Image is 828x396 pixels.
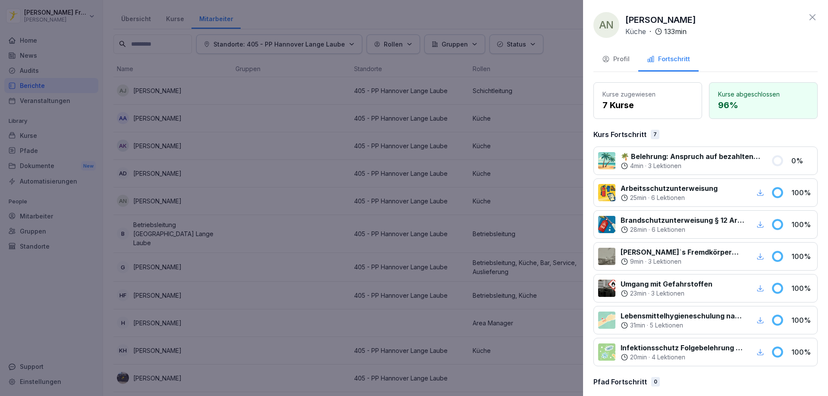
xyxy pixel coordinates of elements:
div: · [625,26,687,37]
div: Fortschritt [647,54,690,64]
div: · [621,289,712,298]
p: Umgang mit Gefahrstoffen [621,279,712,289]
p: 3 Lektionen [648,257,681,266]
p: 100 % [791,219,813,230]
p: [PERSON_NAME]`s Fremdkörpermanagement [621,247,744,257]
button: Fortschritt [638,48,699,72]
div: 0 [651,377,660,387]
div: · [621,257,744,266]
p: 100 % [791,315,813,325]
p: 4 Lektionen [652,353,685,362]
button: Profil [593,48,638,72]
p: Kurse abgeschlossen [718,90,809,99]
p: 0 % [791,156,813,166]
p: Infektionsschutz Folgebelehrung (nach §43 IfSG) [621,343,744,353]
p: Küche [625,26,646,37]
p: [PERSON_NAME] [625,13,696,26]
p: 6 Lektionen [652,225,685,234]
p: 28 min [630,225,647,234]
div: · [621,321,744,330]
div: · [621,162,761,170]
p: Brandschutzunterweisung § 12 ArbSchG [621,215,744,225]
p: 20 min [630,353,647,362]
p: 100 % [791,187,813,198]
p: 6 Lektionen [651,193,685,202]
p: 4 min [630,162,643,170]
p: Arbeitsschutzunterweisung [621,183,718,193]
p: Lebensmittelhygieneschulung nach EU-Verordnung (EG) Nr. 852 / 2004 [621,311,744,321]
p: 96 % [718,99,809,112]
div: · [621,353,744,362]
div: Profil [602,54,630,64]
div: · [621,225,744,234]
p: Pfad Fortschritt [593,377,647,387]
p: Kurse zugewiesen [602,90,693,99]
p: Kurs Fortschritt [593,129,646,140]
p: 100 % [791,283,813,293]
div: · [621,193,718,202]
p: 7 Kurse [602,99,693,112]
p: 3 Lektionen [651,289,684,298]
p: 23 min [630,289,646,298]
p: 9 min [630,257,643,266]
p: 133 min [664,26,687,37]
p: 100 % [791,347,813,357]
p: 100 % [791,251,813,262]
p: 25 min [630,193,646,202]
div: AN [593,12,619,38]
p: 31 min [630,321,645,330]
p: 🌴 Belehrung: Anspruch auf bezahlten Erholungsurlaub und [PERSON_NAME] [621,151,761,162]
p: 3 Lektionen [648,162,681,170]
div: 7 [651,130,659,139]
p: 5 Lektionen [650,321,683,330]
